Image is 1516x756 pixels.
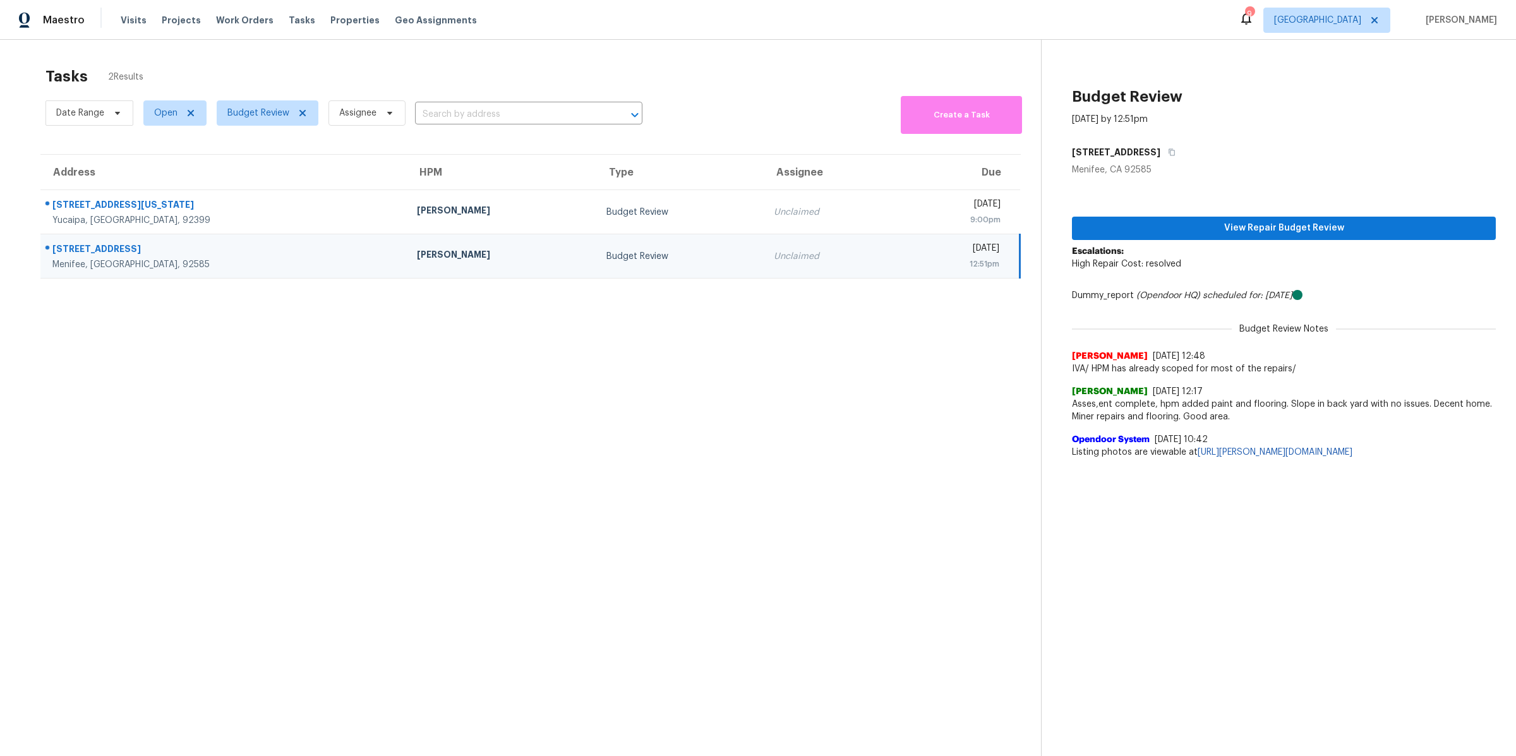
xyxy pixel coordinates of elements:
span: Date Range [56,107,104,119]
span: Geo Assignments [395,14,477,27]
span: Maestro [43,14,85,27]
h5: [STREET_ADDRESS] [1072,146,1160,159]
span: Listing photos are viewable at [1072,446,1496,459]
span: [PERSON_NAME] [1072,385,1148,398]
div: [DATE] [907,198,1000,213]
th: HPM [407,155,597,190]
span: IVA/ HPM has already scoped for most of the repairs/ [1072,363,1496,375]
span: Visits [121,14,147,27]
h2: Tasks [45,70,88,83]
div: Budget Review [606,250,753,263]
span: High Repair Cost: resolved [1072,260,1181,268]
span: Properties [330,14,380,27]
i: (Opendoor HQ) [1136,291,1200,300]
th: Due [897,155,1020,190]
th: Address [40,155,407,190]
i: scheduled for: [DATE] [1203,291,1292,300]
span: Assignee [339,107,376,119]
div: [DATE] [907,242,999,258]
div: [STREET_ADDRESS] [52,243,397,258]
span: Projects [162,14,201,27]
div: Menifee, CA 92585 [1072,164,1496,176]
div: 9 [1245,8,1254,20]
span: [GEOGRAPHIC_DATA] [1274,14,1361,27]
span: Work Orders [216,14,274,27]
div: Dummy_report [1072,289,1496,302]
span: 2 Results [108,71,143,83]
div: [PERSON_NAME] [417,248,587,264]
span: [PERSON_NAME] [1072,350,1148,363]
div: 9:00pm [907,213,1000,226]
span: [DATE] 12:48 [1153,352,1205,361]
div: Menifee, [GEOGRAPHIC_DATA], 92585 [52,258,397,271]
button: Create a Task [901,96,1022,134]
button: Open [626,106,644,124]
div: Budget Review [606,206,753,219]
th: Assignee [764,155,897,190]
span: View Repair Budget Review [1082,220,1486,236]
div: Unclaimed [774,206,887,219]
button: Copy Address [1160,141,1177,164]
div: Unclaimed [774,250,887,263]
div: [DATE] by 12:51pm [1072,113,1148,126]
span: Budget Review Notes [1232,323,1336,335]
span: Asses,ent complete, hpm added paint and flooring. Slope in back yard with no issues. Decent home.... [1072,398,1496,423]
h2: Budget Review [1072,90,1182,103]
button: View Repair Budget Review [1072,217,1496,240]
a: [URL][PERSON_NAME][DOMAIN_NAME] [1198,448,1352,457]
div: Yucaipa, [GEOGRAPHIC_DATA], 92399 [52,214,397,227]
div: [PERSON_NAME] [417,204,587,220]
th: Type [596,155,763,190]
input: Search by address [415,105,607,124]
div: [STREET_ADDRESS][US_STATE] [52,198,397,214]
div: 12:51pm [907,258,999,270]
span: [DATE] 10:42 [1155,435,1208,444]
span: [DATE] 12:17 [1153,387,1203,396]
span: [PERSON_NAME] [1421,14,1497,27]
span: Opendoor System [1072,433,1150,446]
span: Open [154,107,177,119]
span: Create a Task [907,108,1016,123]
b: Escalations: [1072,247,1124,256]
span: Budget Review [227,107,289,119]
span: Tasks [289,16,315,25]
